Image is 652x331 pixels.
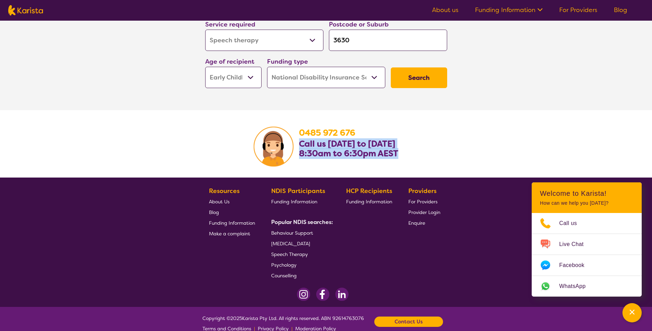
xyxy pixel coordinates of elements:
span: About Us [209,199,230,205]
b: Resources [209,187,240,195]
a: Funding Information [209,217,255,228]
a: 0485 972 676 [299,127,355,138]
b: Popular NDIS searches: [271,218,333,226]
a: About Us [209,196,255,207]
img: Karista Client Service [254,127,294,167]
img: Facebook [316,288,330,301]
span: Funding Information [346,199,392,205]
span: Call us [559,218,585,228]
a: Funding Information [346,196,392,207]
span: Funding Information [209,220,255,226]
label: Funding type [267,57,308,66]
span: Behaviour Support [271,230,313,236]
b: 8:30am to 6:30pm AEST [299,148,398,159]
label: Postcode or Suburb [329,20,389,29]
a: Provider Login [408,207,440,217]
b: Contact Us [395,317,423,327]
a: Psychology [271,259,330,270]
span: Live Chat [559,239,592,249]
a: Behaviour Support [271,227,330,238]
span: Facebook [559,260,593,270]
p: How can we help you [DATE]? [540,200,633,206]
label: Service required [205,20,255,29]
a: For Providers [559,6,597,14]
a: Make a complaint [209,228,255,239]
a: Funding Information [271,196,330,207]
span: [MEDICAL_DATA] [271,241,310,247]
ul: Choose channel [532,213,642,297]
b: Providers [408,187,436,195]
b: NDIS Participants [271,187,325,195]
input: Type [329,30,447,51]
span: Speech Therapy [271,251,308,257]
span: Funding Information [271,199,317,205]
a: Counselling [271,270,330,281]
label: Age of recipient [205,57,254,66]
b: Call us [DATE] to [DATE] [299,138,395,149]
span: Enquire [408,220,425,226]
div: Channel Menu [532,182,642,297]
h2: Welcome to Karista! [540,189,633,197]
a: Blog [614,6,627,14]
span: Make a complaint [209,231,250,237]
a: [MEDICAL_DATA] [271,238,330,249]
a: Enquire [408,217,440,228]
span: Counselling [271,273,297,279]
a: Funding Information [475,6,543,14]
a: Web link opens in a new tab. [532,276,642,297]
img: LinkedIn [335,288,349,301]
span: Blog [209,209,219,215]
a: Speech Therapy [271,249,330,259]
a: About us [432,6,458,14]
span: WhatsApp [559,281,594,291]
img: Instagram [297,288,310,301]
b: HCP Recipients [346,187,392,195]
span: For Providers [408,199,438,205]
span: Psychology [271,262,297,268]
a: Blog [209,207,255,217]
img: Karista logo [8,5,43,15]
button: Search [391,67,447,88]
span: Provider Login [408,209,440,215]
a: For Providers [408,196,440,207]
button: Channel Menu [622,303,642,322]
